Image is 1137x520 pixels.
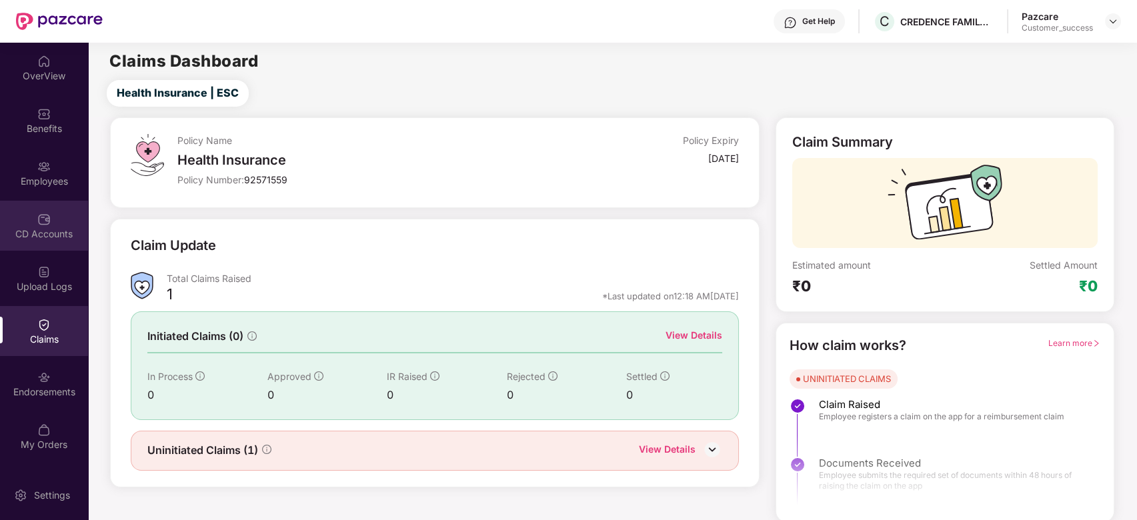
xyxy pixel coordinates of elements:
div: Get Help [802,16,835,27]
div: Estimated amount [792,259,945,271]
div: View Details [639,442,696,459]
img: New Pazcare Logo [16,13,103,30]
div: How claim works? [790,335,906,356]
div: Policy Expiry [683,134,739,147]
span: Initiated Claims (0) [147,328,243,345]
div: 0 [147,387,267,403]
div: 0 [267,387,387,403]
img: svg+xml;base64,PHN2ZyBpZD0iRW5kb3JzZW1lbnRzIiB4bWxucz0iaHR0cDovL3d3dy53My5vcmcvMjAwMC9zdmciIHdpZH... [37,371,51,384]
div: 0 [626,387,722,403]
div: Settled Amount [1030,259,1098,271]
div: CREDENCE FAMILY OFFICE PRIVATE LIMITED [900,15,994,28]
div: Pazcare [1022,10,1093,23]
span: Health Insurance | ESC [117,85,239,101]
div: Claim Summary [792,134,893,150]
span: Settled [626,371,658,382]
img: svg+xml;base64,PHN2ZyBpZD0iU2V0dGluZy0yMHgyMCIgeG1sbnM9Imh0dHA6Ly93d3cudzMub3JnLzIwMDAvc3ZnIiB3aW... [14,489,27,502]
div: Health Insurance [177,152,551,168]
div: Total Claims Raised [167,272,739,285]
div: ₹0 [792,277,945,295]
img: svg+xml;base64,PHN2ZyBpZD0iQmVuZWZpdHMiIHhtbG5zPSJodHRwOi8vd3d3LnczLm9yZy8yMDAwL3N2ZyIgd2lkdGg9Ij... [37,107,51,121]
img: svg+xml;base64,PHN2ZyB3aWR0aD0iMTcyIiBoZWlnaHQ9IjExMyIgdmlld0JveD0iMCAwIDE3MiAxMTMiIGZpbGw9Im5vbm... [888,165,1002,248]
img: svg+xml;base64,PHN2ZyBpZD0iRHJvcGRvd24tMzJ4MzIiIHhtbG5zPSJodHRwOi8vd3d3LnczLm9yZy8yMDAwL3N2ZyIgd2... [1108,16,1118,27]
img: svg+xml;base64,PHN2ZyB4bWxucz0iaHR0cDovL3d3dy53My5vcmcvMjAwMC9zdmciIHdpZHRoPSI0OS4zMiIgaGVpZ2h0PS... [131,134,163,176]
span: right [1092,339,1100,347]
div: [DATE] [708,152,739,165]
span: C [880,13,890,29]
span: info-circle [430,371,439,381]
span: Uninitiated Claims (1) [147,442,258,459]
div: ₹0 [1079,277,1098,295]
div: Customer_success [1022,23,1093,33]
div: *Last updated on 12:18 AM[DATE] [602,290,739,302]
span: Employee registers a claim on the app for a reimbursement claim [819,411,1064,422]
div: 0 [387,387,506,403]
span: info-circle [314,371,323,381]
span: IR Raised [387,371,427,382]
div: View Details [666,328,722,343]
img: DownIcon [702,439,722,459]
img: svg+xml;base64,PHN2ZyBpZD0iSGVscC0zMngzMiIgeG1sbnM9Imh0dHA6Ly93d3cudzMub3JnLzIwMDAvc3ZnIiB3aWR0aD... [784,16,797,29]
span: Rejected [507,371,545,382]
span: info-circle [262,445,271,454]
span: Approved [267,371,311,382]
span: info-circle [247,331,257,341]
span: 92571559 [244,174,287,185]
img: svg+xml;base64,PHN2ZyBpZD0iQ0RfQWNjb3VudHMiIGRhdGEtbmFtZT0iQ0QgQWNjb3VudHMiIHhtbG5zPSJodHRwOi8vd3... [37,213,51,226]
img: svg+xml;base64,PHN2ZyBpZD0iU3RlcC1Eb25lLTMyeDMyIiB4bWxucz0iaHR0cDovL3d3dy53My5vcmcvMjAwMC9zdmciIH... [790,398,806,414]
span: Claim Raised [819,398,1064,411]
img: svg+xml;base64,PHN2ZyBpZD0iTXlfT3JkZXJzIiBkYXRhLW5hbWU9Ik15IE9yZGVycyIgeG1sbnM9Imh0dHA6Ly93d3cudz... [37,423,51,437]
img: svg+xml;base64,PHN2ZyBpZD0iVXBsb2FkX0xvZ3MiIGRhdGEtbmFtZT0iVXBsb2FkIExvZ3MiIHhtbG5zPSJodHRwOi8vd3... [37,265,51,279]
span: info-circle [660,371,670,381]
div: Settings [30,489,74,502]
img: ClaimsSummaryIcon [131,272,153,299]
span: info-circle [548,371,557,381]
div: UNINITIATED CLAIMS [803,372,891,385]
img: svg+xml;base64,PHN2ZyBpZD0iQ2xhaW0iIHhtbG5zPSJodHRwOi8vd3d3LnczLm9yZy8yMDAwL3N2ZyIgd2lkdGg9IjIwIi... [37,318,51,331]
h2: Claims Dashboard [109,53,258,69]
div: 0 [507,387,626,403]
div: Policy Number: [177,173,551,186]
button: Health Insurance | ESC [107,80,249,107]
span: In Process [147,371,193,382]
img: svg+xml;base64,PHN2ZyBpZD0iSG9tZSIgeG1sbnM9Imh0dHA6Ly93d3cudzMub3JnLzIwMDAvc3ZnIiB3aWR0aD0iMjAiIG... [37,55,51,68]
span: info-circle [195,371,205,381]
span: Learn more [1048,338,1100,348]
div: Claim Update [131,235,216,256]
div: Policy Name [177,134,551,147]
div: 1 [167,285,173,307]
img: svg+xml;base64,PHN2ZyBpZD0iRW1wbG95ZWVzIiB4bWxucz0iaHR0cDovL3d3dy53My5vcmcvMjAwMC9zdmciIHdpZHRoPS... [37,160,51,173]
